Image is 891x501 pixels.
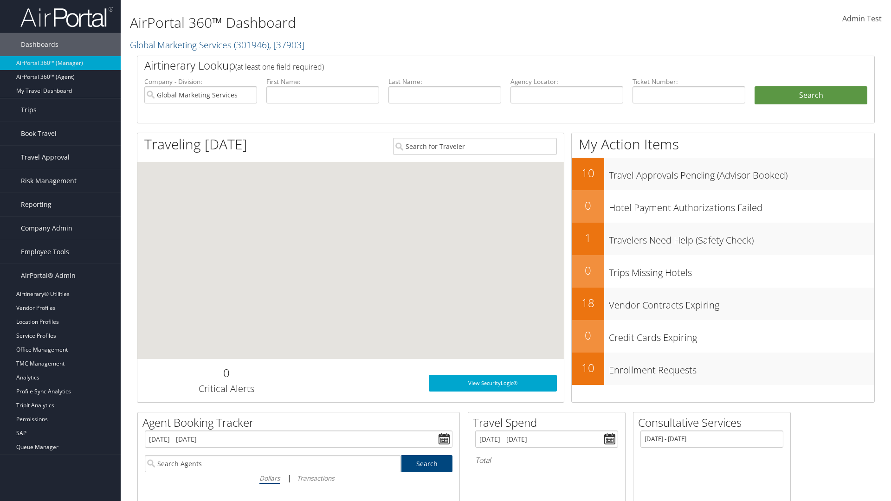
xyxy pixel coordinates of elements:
[475,455,618,465] h6: Total
[572,263,604,278] h2: 0
[401,455,453,472] a: Search
[609,164,874,182] h3: Travel Approvals Pending (Advisor Booked)
[145,472,452,484] div: |
[473,415,625,430] h2: Travel Spend
[609,294,874,312] h3: Vendor Contracts Expiring
[755,86,867,105] button: Search
[633,77,745,86] label: Ticket Number:
[266,77,379,86] label: First Name:
[144,77,257,86] label: Company - Division:
[144,135,247,154] h1: Traveling [DATE]
[609,327,874,344] h3: Credit Cards Expiring
[20,6,113,28] img: airportal-logo.png
[609,197,874,214] h3: Hotel Payment Authorizations Failed
[393,138,557,155] input: Search for Traveler
[130,39,304,51] a: Global Marketing Services
[429,375,557,392] a: View SecurityLogic®
[842,13,882,24] span: Admin Test
[142,415,459,430] h2: Agent Booking Tracker
[572,320,874,353] a: 0Credit Cards Expiring
[235,62,324,72] span: (at least one field required)
[21,217,72,240] span: Company Admin
[297,474,334,482] i: Transactions
[609,229,874,247] h3: Travelers Need Help (Safety Check)
[572,288,874,320] a: 18Vendor Contracts Expiring
[572,135,874,154] h1: My Action Items
[21,193,52,216] span: Reporting
[842,5,882,33] a: Admin Test
[572,295,604,311] h2: 18
[21,264,76,287] span: AirPortal® Admin
[609,262,874,279] h3: Trips Missing Hotels
[144,382,308,395] h3: Critical Alerts
[21,146,70,169] span: Travel Approval
[144,58,806,73] h2: Airtinerary Lookup
[572,223,874,255] a: 1Travelers Need Help (Safety Check)
[259,474,280,482] i: Dollars
[572,353,874,385] a: 10Enrollment Requests
[510,77,623,86] label: Agency Locator:
[21,122,57,145] span: Book Travel
[572,198,604,213] h2: 0
[21,169,77,193] span: Risk Management
[572,328,604,343] h2: 0
[572,158,874,190] a: 10Travel Approvals Pending (Advisor Booked)
[21,33,58,56] span: Dashboards
[572,255,874,288] a: 0Trips Missing Hotels
[144,365,308,381] h2: 0
[572,165,604,181] h2: 10
[572,230,604,246] h2: 1
[638,415,790,430] h2: Consultative Services
[234,39,269,51] span: ( 301946 )
[21,240,69,263] span: Employee Tools
[572,190,874,223] a: 0Hotel Payment Authorizations Failed
[609,359,874,377] h3: Enrollment Requests
[145,455,401,472] input: Search Agents
[388,77,501,86] label: Last Name:
[130,13,631,32] h1: AirPortal 360™ Dashboard
[572,360,604,376] h2: 10
[269,39,304,51] span: , [ 37903 ]
[21,98,37,122] span: Trips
